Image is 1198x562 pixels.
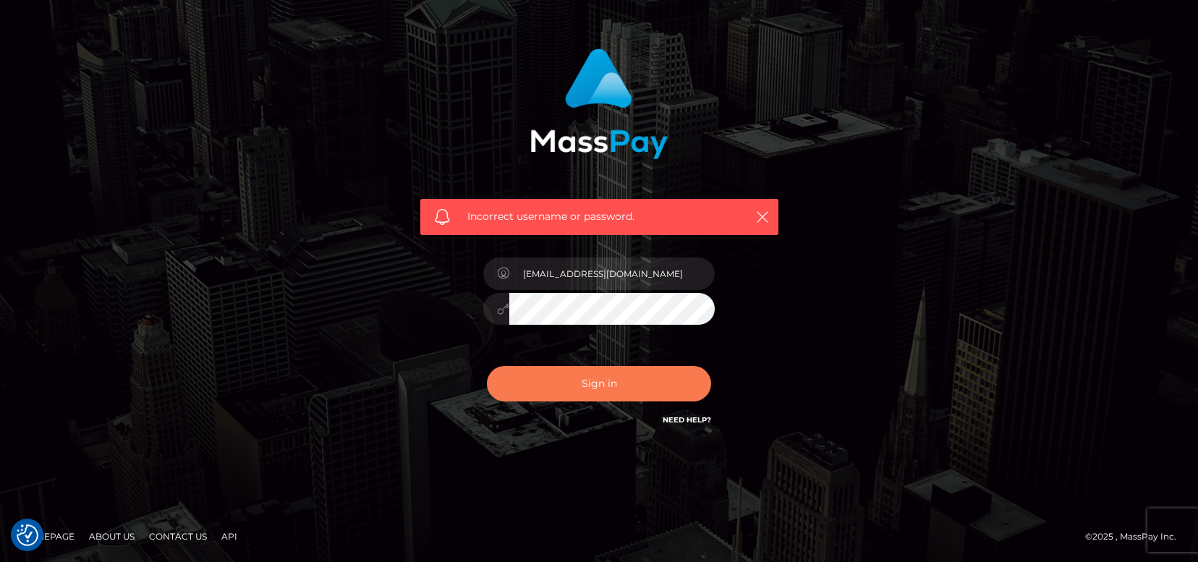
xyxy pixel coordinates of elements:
a: Homepage [16,525,80,548]
input: Username... [509,257,715,290]
img: MassPay Login [530,48,668,159]
a: About Us [83,525,140,548]
span: Incorrect username or password. [467,209,731,224]
a: Need Help? [663,415,711,425]
a: API [216,525,243,548]
div: © 2025 , MassPay Inc. [1085,529,1187,545]
a: Contact Us [143,525,213,548]
img: Revisit consent button [17,524,38,546]
button: Sign in [487,366,711,401]
button: Consent Preferences [17,524,38,546]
